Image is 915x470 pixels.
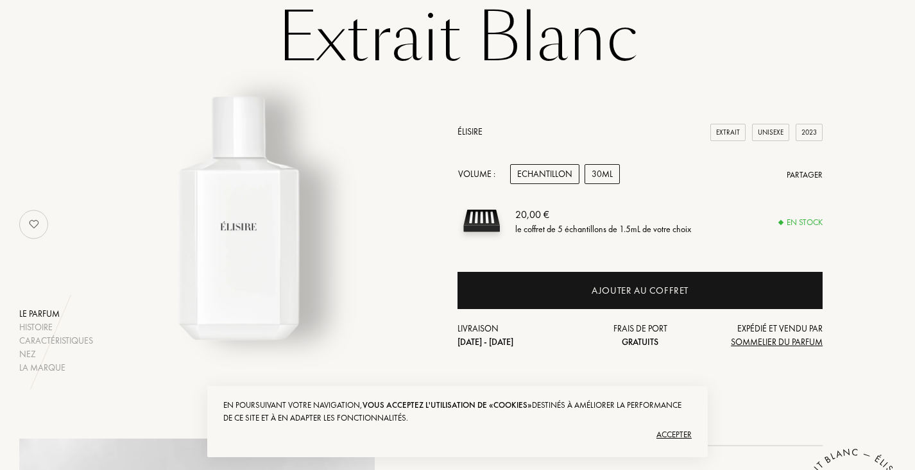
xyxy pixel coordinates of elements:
img: Extrait Blanc Élisire [81,61,395,374]
div: Expédié et vendu par [701,322,823,349]
div: La marque [19,361,93,374]
div: Unisexe [752,124,789,141]
div: 30mL [585,164,620,184]
div: 2023 [796,124,823,141]
span: vous acceptez l'utilisation de «cookies» [363,399,532,410]
span: [DATE] - [DATE] [457,336,513,348]
div: En poursuivant votre navigation, destinés à améliorer la performance de ce site et à en adapter l... [223,399,692,424]
h1: Extrait Blanc [137,3,778,74]
div: Histoire [19,321,93,334]
span: Gratuits [622,336,658,348]
div: Nez [19,348,93,361]
div: Partager [787,169,823,181]
div: le coffret de 5 échantillons de 1.5mL de votre choix [515,222,691,235]
div: 20,00 € [515,206,691,222]
a: Élisire [457,126,483,137]
div: Caractéristiques [19,334,93,348]
div: Ajouter au coffret [592,283,688,298]
div: Frais de port [579,322,701,349]
img: no_like_p.png [21,212,47,237]
span: Sommelier du Parfum [731,336,823,348]
div: En stock [779,216,823,229]
div: Le parfum [19,307,93,321]
div: Volume : [457,164,502,184]
img: sample box [457,197,506,245]
div: Accepter [223,424,692,445]
div: Livraison [457,322,579,349]
div: Echantillon [510,164,579,184]
div: Extrait [710,124,746,141]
